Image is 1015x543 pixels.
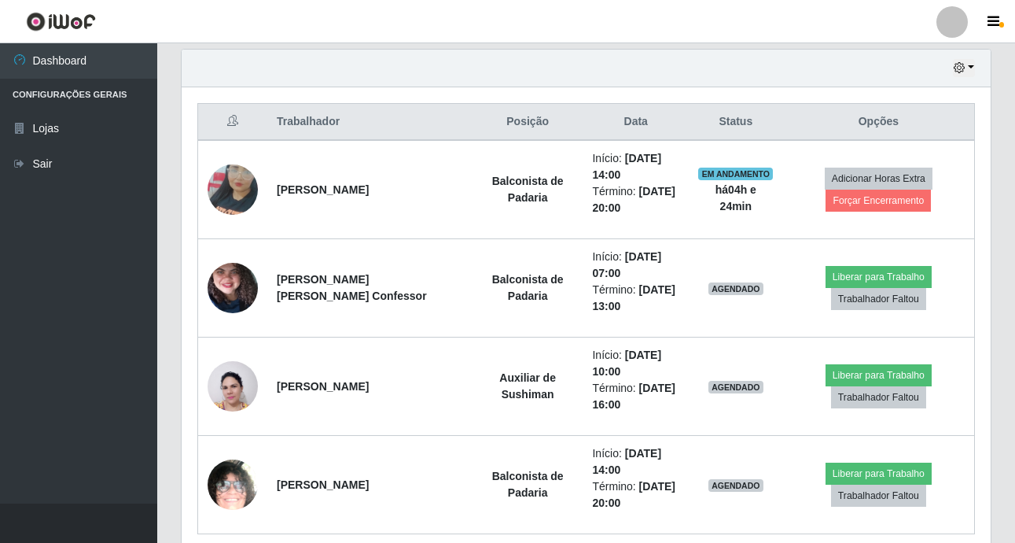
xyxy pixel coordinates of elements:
time: [DATE] 14:00 [592,447,661,476]
li: Início: [592,445,679,478]
strong: [PERSON_NAME] [PERSON_NAME] Confessor [277,273,427,302]
button: Liberar para Trabalho [826,266,932,288]
th: Trabalhador [267,104,473,141]
strong: [PERSON_NAME] [277,380,369,393]
img: 1748891631133.jpeg [208,232,258,344]
span: AGENDADO [708,479,763,492]
strong: Balconista de Padaria [492,175,564,204]
span: AGENDADO [708,381,763,393]
img: CoreUI Logo [26,12,96,31]
button: Trabalhador Faltou [831,288,926,310]
button: Liberar para Trabalho [826,364,932,386]
time: [DATE] 10:00 [592,349,661,378]
li: Início: [592,150,679,183]
button: Adicionar Horas Extra [825,168,932,190]
time: [DATE] 07:00 [592,250,661,279]
strong: [PERSON_NAME] [277,478,369,491]
button: Liberar para Trabalho [826,463,932,485]
th: Status [689,104,783,141]
img: 1743534132682.jpeg [208,430,258,540]
time: [DATE] 14:00 [592,152,661,181]
li: Término: [592,478,679,512]
th: Opções [783,104,975,141]
strong: Balconista de Padaria [492,273,564,302]
li: Início: [592,249,679,282]
span: EM ANDAMENTO [698,168,773,180]
span: AGENDADO [708,283,763,295]
img: 1739889860318.jpeg [208,145,258,235]
button: Trabalhador Faltou [831,485,926,507]
strong: Balconista de Padaria [492,470,564,499]
button: Trabalhador Faltou [831,386,926,408]
th: Data [583,104,688,141]
li: Término: [592,380,679,413]
strong: há 04 h e 24 min [715,183,756,212]
th: Posição [473,104,583,141]
img: 1733236843122.jpeg [208,353,258,420]
strong: [PERSON_NAME] [277,183,369,196]
strong: Auxiliar de Sushiman [499,371,556,401]
li: Término: [592,183,679,216]
button: Forçar Encerramento [826,190,931,212]
li: Término: [592,282,679,315]
li: Início: [592,347,679,380]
